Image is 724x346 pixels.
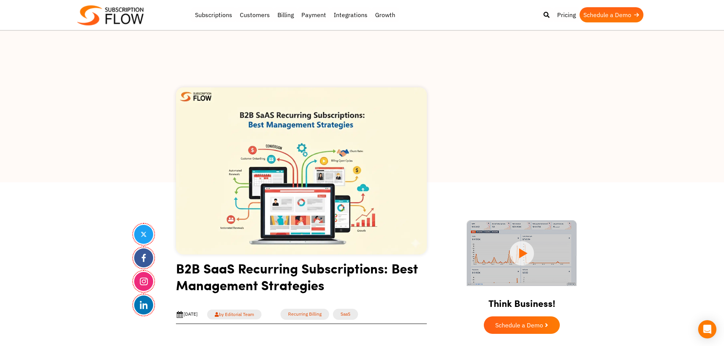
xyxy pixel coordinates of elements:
[298,7,330,22] a: Payment
[176,311,198,318] div: [DATE]
[484,316,560,334] a: Schedule a Demo
[77,5,144,25] img: Subscriptionflow
[371,7,399,22] a: Growth
[176,260,427,299] h1: B2B SaaS Recurring Subscriptions: Best Management Strategies
[236,7,274,22] a: Customers
[330,7,371,22] a: Integrations
[467,220,577,286] img: intro video
[207,310,261,319] a: by Editorial Team
[176,87,427,254] img: B2B subscriptions
[698,320,716,338] div: Open Intercom Messenger
[495,322,543,328] span: Schedule a Demo
[280,309,329,320] a: Recurring Billing
[274,7,298,22] a: Billing
[553,7,580,22] a: Pricing
[453,288,590,313] h2: Think Business!
[191,7,236,22] a: Subscriptions
[580,7,643,22] a: Schedule a Demo
[333,309,358,320] a: SaaS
